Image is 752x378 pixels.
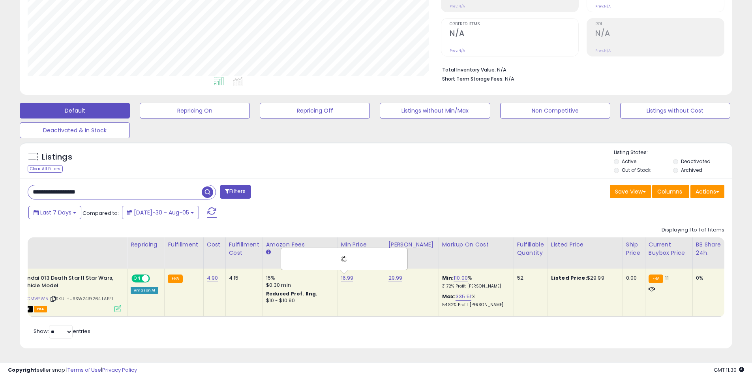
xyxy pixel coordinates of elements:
[714,366,744,374] span: 2025-08-14 11:30 GMT
[649,241,689,257] div: Current Buybox Price
[620,103,730,118] button: Listings without Cost
[220,185,251,199] button: Filters
[442,75,504,82] b: Short Term Storage Fees:
[42,152,72,163] h5: Listings
[1,241,124,249] div: Title
[551,274,587,282] b: Listed Price:
[450,4,465,9] small: Prev: N/A
[266,297,332,304] div: $10 - $10.90
[168,241,200,249] div: Fulfillment
[260,103,370,118] button: Repricing Off
[21,275,116,291] b: Bandai 013 Death Star II Star Wars, Vehicle Model
[132,275,142,282] span: ON
[134,209,189,216] span: [DATE]-30 - Aug-05
[595,48,611,53] small: Prev: N/A
[68,366,101,374] a: Terms of Use
[442,274,454,282] b: Min:
[442,241,510,249] div: Markup on Cost
[19,295,48,302] a: B07CMVP1W5
[439,237,514,269] th: The percentage added to the cost of goods (COGS) that forms the calculator for Min & Max prices.
[442,275,508,289] div: %
[665,274,668,282] span: 11
[266,282,332,289] div: $0.30 min
[454,274,468,282] a: 110.00
[610,185,651,198] button: Save View
[442,64,718,74] li: N/A
[266,290,318,297] b: Reduced Prof. Rng.
[49,295,114,302] span: | SKU: HUBSW2419264 LABEL
[662,226,724,234] div: Displaying 1 to 1 of 1 items
[595,4,611,9] small: Prev: N/A
[442,293,508,308] div: %
[388,274,403,282] a: 29.99
[102,366,137,374] a: Privacy Policy
[20,122,130,138] button: Deactivated & In Stock
[505,75,514,83] span: N/A
[28,206,81,219] button: Last 7 Days
[626,241,642,257] div: Ship Price
[341,241,382,249] div: Min Price
[442,66,496,73] b: Total Inventory Value:
[595,29,724,39] h2: N/A
[681,167,702,173] label: Archived
[149,275,161,282] span: OFF
[266,249,271,256] small: Amazon Fees.
[517,275,542,282] div: 52
[229,275,257,282] div: 4.15
[595,22,724,26] span: ROI
[207,274,218,282] a: 4.90
[622,167,651,173] label: Out of Stock
[626,275,639,282] div: 0.00
[380,103,490,118] button: Listings without Min/Max
[622,158,636,165] label: Active
[122,206,199,219] button: [DATE]-30 - Aug-05
[83,209,119,217] span: Compared to:
[500,103,610,118] button: Non Competitive
[442,293,456,300] b: Max:
[131,287,158,294] div: Amazon AI
[442,284,508,289] p: 31.72% Profit [PERSON_NAME]
[266,275,332,282] div: 15%
[3,275,121,311] div: ASIN:
[388,241,435,249] div: [PERSON_NAME]
[442,302,508,308] p: 54.82% Profit [PERSON_NAME]
[34,327,90,335] span: Show: entries
[551,275,617,282] div: $29.99
[456,293,471,301] a: 335.51
[681,158,711,165] label: Deactivated
[690,185,724,198] button: Actions
[450,22,578,26] span: Ordered Items
[614,149,732,156] p: Listing States:
[168,275,182,283] small: FBA
[207,241,222,249] div: Cost
[229,241,259,257] div: Fulfillment Cost
[551,241,619,249] div: Listed Price
[696,275,722,282] div: 0%
[20,103,130,118] button: Default
[696,241,725,257] div: BB Share 24h.
[341,274,354,282] a: 16.99
[657,188,682,196] span: Columns
[517,241,544,257] div: Fulfillable Quantity
[3,306,33,312] span: All listings that are unavailable for purchase on Amazon for any reason other than out-of-stock
[450,29,578,39] h2: N/A
[28,165,63,173] div: Clear All Filters
[266,241,334,249] div: Amazon Fees
[652,185,689,198] button: Columns
[140,103,250,118] button: Repricing On
[40,209,71,216] span: Last 7 Days
[131,241,161,249] div: Repricing
[8,366,37,374] strong: Copyright
[649,275,663,283] small: FBA
[8,367,137,374] div: seller snap | |
[34,306,47,312] span: FBA
[450,48,465,53] small: Prev: N/A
